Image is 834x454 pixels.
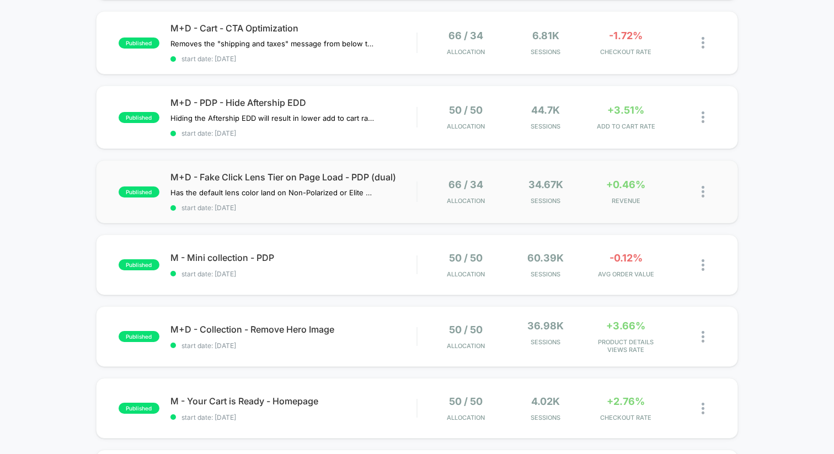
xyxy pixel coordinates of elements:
[447,197,485,205] span: Allocation
[170,55,416,63] span: start date: [DATE]
[447,270,485,278] span: Allocation
[448,179,483,190] span: 66 / 34
[509,122,583,130] span: Sessions
[589,48,663,56] span: CHECKOUT RATE
[702,186,704,197] img: close
[607,396,645,407] span: +2.76%
[702,111,704,123] img: close
[119,403,159,414] span: published
[449,396,483,407] span: 50 / 50
[119,331,159,342] span: published
[119,112,159,123] span: published
[170,204,416,212] span: start date: [DATE]
[702,403,704,414] img: close
[589,338,663,354] span: PRODUCT DETAILS VIEWS RATE
[448,30,483,41] span: 66 / 34
[170,270,416,278] span: start date: [DATE]
[170,23,416,34] span: M+D - Cart - CTA Optimization
[449,324,483,335] span: 50 / 50
[170,114,375,122] span: Hiding the Aftership EDD will result in lower add to cart rate and conversion rate
[589,414,663,421] span: CHECKOUT RATE
[170,324,416,335] span: M+D - Collection - Remove Hero Image
[447,48,485,56] span: Allocation
[702,331,704,343] img: close
[606,320,645,332] span: +3.66%
[702,37,704,49] img: close
[532,30,559,41] span: 6.81k
[170,413,416,421] span: start date: [DATE]
[509,338,583,346] span: Sessions
[509,414,583,421] span: Sessions
[170,252,416,263] span: M - Mini collection - PDP
[509,270,583,278] span: Sessions
[509,48,583,56] span: Sessions
[119,186,159,197] span: published
[589,122,663,130] span: ADD TO CART RATE
[447,414,485,421] span: Allocation
[610,252,643,264] span: -0.12%
[170,188,375,197] span: Has the default lens color land on Non-Polarized or Elite Polarized to see if that performs bette...
[449,104,483,116] span: 50 / 50
[531,104,560,116] span: 44.7k
[589,197,663,205] span: REVENUE
[170,341,416,350] span: start date: [DATE]
[509,197,583,205] span: Sessions
[170,39,375,48] span: Removes the "shipping and taxes" message from below the CTA and replaces it with message about re...
[170,97,416,108] span: M+D - PDP - Hide Aftership EDD
[607,104,644,116] span: +3.51%
[527,252,564,264] span: 60.39k
[528,179,563,190] span: 34.67k
[531,396,560,407] span: 4.02k
[606,179,645,190] span: +0.46%
[170,396,416,407] span: M - Your Cart is Ready - Homepage
[119,38,159,49] span: published
[589,270,663,278] span: AVG ORDER VALUE
[170,129,416,137] span: start date: [DATE]
[447,342,485,350] span: Allocation
[447,122,485,130] span: Allocation
[449,252,483,264] span: 50 / 50
[609,30,643,41] span: -1.72%
[119,259,159,270] span: published
[170,172,416,183] span: M+D - Fake Click Lens Tier on Page Load - PDP (dual)
[527,320,564,332] span: 36.98k
[702,259,704,271] img: close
